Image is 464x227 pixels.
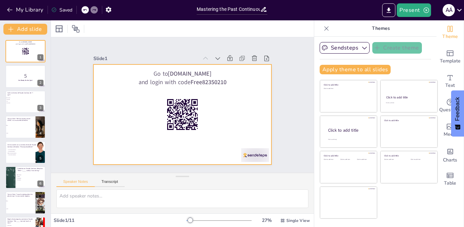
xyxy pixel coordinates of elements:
button: A Á [443,3,455,17]
div: Click to add title [328,128,372,133]
div: 2 [5,65,46,88]
span: I am eating [6,99,25,100]
div: Click to add text [324,88,372,90]
div: Get real-time input from your audience [436,94,464,118]
div: Add charts and graphs [436,143,464,167]
span: Questions [439,106,461,114]
button: Create theme [372,42,422,54]
div: 4 [5,116,46,138]
span: Charts [443,156,457,164]
button: My Library [5,4,46,15]
div: Click to add title [386,95,431,99]
div: 7 [37,206,43,212]
span: walked [18,176,36,177]
div: Add ready made slides [436,45,464,69]
span: wasn't eating [7,225,26,226]
button: Feedback - Show survey [451,90,464,136]
div: Click to add text [386,102,431,104]
p: True or False: "I wasn’t studying when the phone rang." es una oración negativa. [7,193,34,197]
div: A Á [443,4,455,16]
div: Slide 1 [135,122,210,205]
span: False [6,133,35,134]
p: Go to [103,63,216,188]
p: Elige la forma negativa correcta en Pasado Continuo: "We _____ (not eat) lunch at noon." [7,218,34,224]
button: Add slide [3,24,47,35]
div: Click to add text [324,159,339,160]
div: Add a table [436,167,464,191]
div: 6 [37,181,43,187]
div: Layout [54,23,65,34]
strong: [DOMAIN_NAME] [137,102,172,139]
strong: Free82350210 [133,85,163,117]
div: Change the overall theme [436,20,464,45]
p: and login with code [7,43,43,45]
div: 5 [37,155,43,162]
div: 3 [5,91,46,113]
p: and login with code [109,58,222,183]
div: 1 [37,54,43,60]
div: Add images, graphics, shapes or video [436,118,464,143]
div: Click to add text [357,159,372,160]
div: Click to add text [384,159,406,160]
span: True [6,125,35,126]
span: He played basketball. [8,151,27,152]
input: Insert title [197,4,260,14]
span: am walking [18,178,36,178]
div: 27 % [258,217,275,224]
p: True or False: "She was playing soccer [DATE]." es una oración afirmativa. [7,118,34,121]
span: He was playing basketball. [8,153,27,153]
button: Sendsteps [320,42,370,54]
strong: Get Ready for the Quiz! [18,79,32,81]
div: Click to add text [340,159,356,160]
div: 6 [5,166,46,189]
div: 3 [37,105,43,111]
span: Theme [442,33,458,40]
p: Cuál es la forma de Pasado Continuo de: "I eat"? [7,92,34,96]
button: Export to PowerPoint [382,3,395,17]
span: Text [445,82,455,89]
div: Click to add title [324,154,372,157]
div: Add text boxes [436,69,464,94]
span: Media [444,131,457,138]
span: Feedback [454,97,461,121]
span: Template [440,57,461,65]
span: I ate [6,101,25,101]
button: Transcript [95,179,125,187]
p: Themes [332,20,430,37]
span: has walked [18,179,36,180]
button: Apply theme to all slides [320,65,391,74]
div: 1 [5,40,46,62]
p: 5 [7,72,43,79]
button: Speaker Notes [56,179,95,187]
p: Une la oración con su correcta forma de Pasado Continuo afirmativo: "He (play) basketball." [7,144,36,148]
div: 4 [37,130,43,136]
strong: [DOMAIN_NAME] [22,41,32,43]
div: Click to add title [384,119,433,121]
div: Click to add body [328,139,371,140]
div: Click to add title [324,83,372,86]
div: 7 [5,191,46,214]
span: True [6,201,35,201]
button: Present [397,3,431,17]
span: Single View [286,218,310,223]
div: 2 [37,80,43,86]
div: Click to add title [384,154,433,157]
span: False [6,209,35,209]
p: Completa con Pasado Continuo afirmativo: "When I _____ (walk), it was raining." [17,168,43,171]
div: 5 [5,141,46,164]
span: Table [444,179,456,187]
div: Saved [51,7,72,13]
p: Go to [7,41,43,43]
div: Slide 1 / 11 [54,217,186,224]
span: Position [72,25,80,33]
div: Click to add text [411,159,432,160]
